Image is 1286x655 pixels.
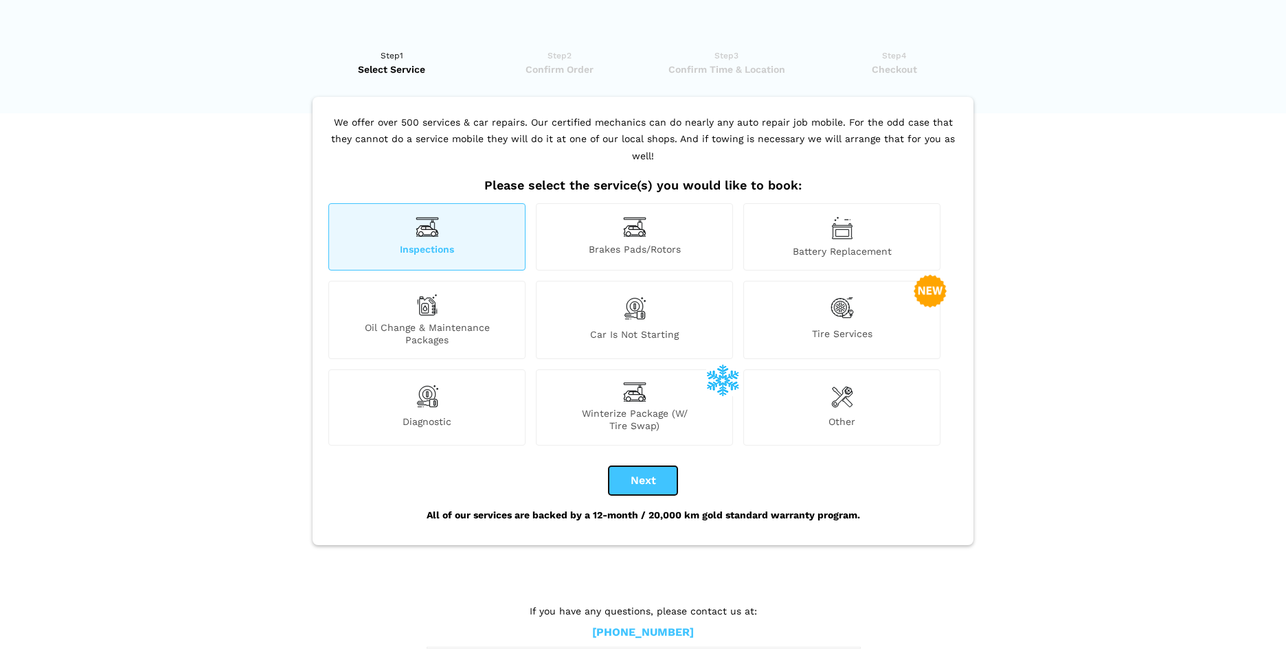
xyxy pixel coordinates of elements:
[537,243,732,257] span: Brakes Pads/Rotors
[480,49,639,76] a: Step2
[537,328,732,346] span: Car is not starting
[313,49,471,76] a: Step1
[325,178,961,193] h2: Please select the service(s) you would like to book:
[744,245,940,257] span: Battery Replacement
[325,114,961,179] p: We offer over 500 services & car repairs. Our certified mechanics can do nearly any auto repair j...
[329,243,525,257] span: Inspections
[815,49,973,76] a: Step4
[427,604,859,619] p: If you have any questions, please contact us at:
[325,495,961,535] div: All of our services are backed by a 12-month / 20,000 km gold standard warranty program.
[744,327,940,346] span: Tire Services
[647,62,806,76] span: Confirm Time & Location
[815,62,973,76] span: Checkout
[480,62,639,76] span: Confirm Order
[537,407,732,432] span: Winterize Package (W/ Tire Swap)
[706,363,739,396] img: winterize-icon_1.png
[609,466,677,495] button: Next
[647,49,806,76] a: Step3
[329,415,525,432] span: Diagnostic
[592,625,694,640] a: [PHONE_NUMBER]
[914,275,947,308] img: new-badge-2-48.png
[329,321,525,346] span: Oil Change & Maintenance Packages
[313,62,471,76] span: Select Service
[744,415,940,432] span: Other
